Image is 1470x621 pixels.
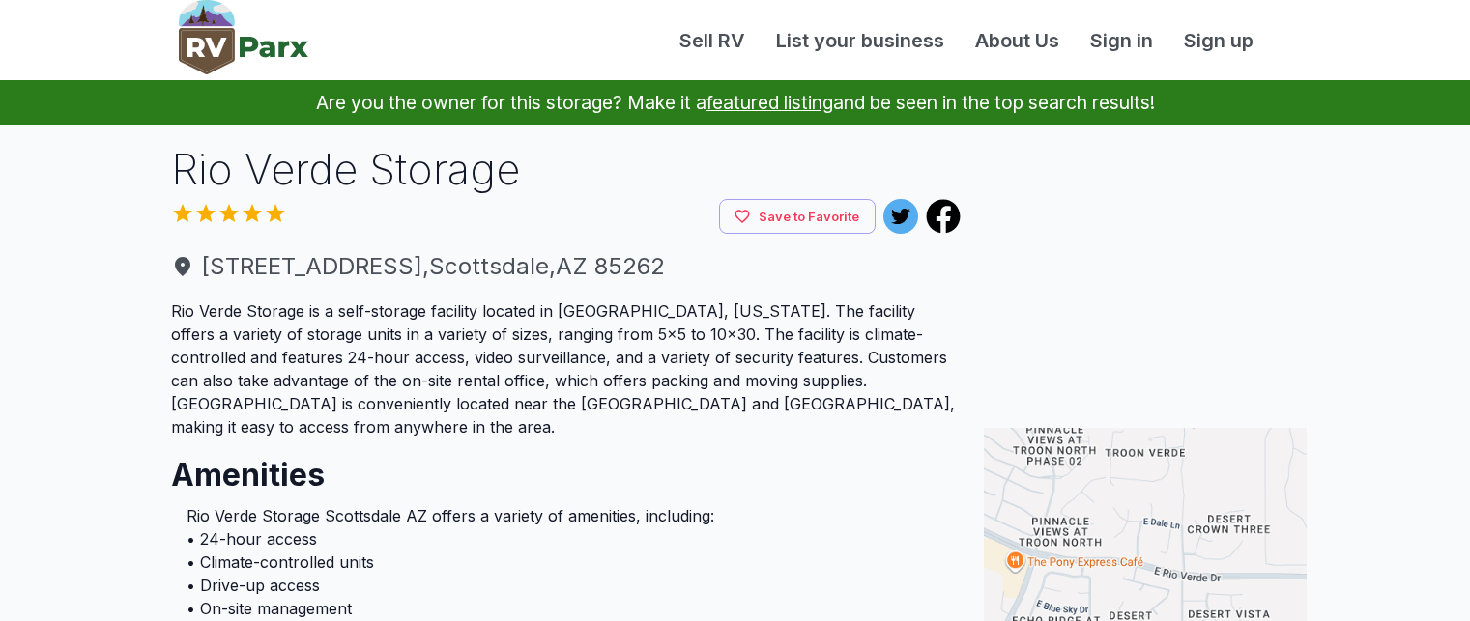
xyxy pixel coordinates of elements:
[171,249,962,284] span: [STREET_ADDRESS] , Scottsdale , AZ 85262
[1075,26,1168,55] a: Sign in
[171,249,962,284] a: [STREET_ADDRESS],Scottsdale,AZ 85262
[984,140,1307,381] iframe: Advertisement
[1168,26,1269,55] a: Sign up
[171,140,962,199] h1: Rio Verde Storage
[171,438,962,496] h2: Amenities
[171,299,962,438] p: Rio Verde Storage is a self-storage facility located in [GEOGRAPHIC_DATA], [US_STATE]. The facili...
[187,550,946,574] li: • Climate-controlled units
[187,574,946,597] li: • Drive-up access
[187,527,946,550] li: • 24-hour access
[761,26,960,55] a: List your business
[960,26,1075,55] a: About Us
[187,597,946,620] li: • On-site management
[719,199,876,235] button: Save to Favorite
[187,504,946,527] li: Rio Verde Storage Scottsdale AZ offers a variety of amenities, including:
[664,26,761,55] a: Sell RV
[23,80,1447,125] p: Are you the owner for this storage? Make it a and be seen in the top search results!
[706,91,833,114] a: featured listing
